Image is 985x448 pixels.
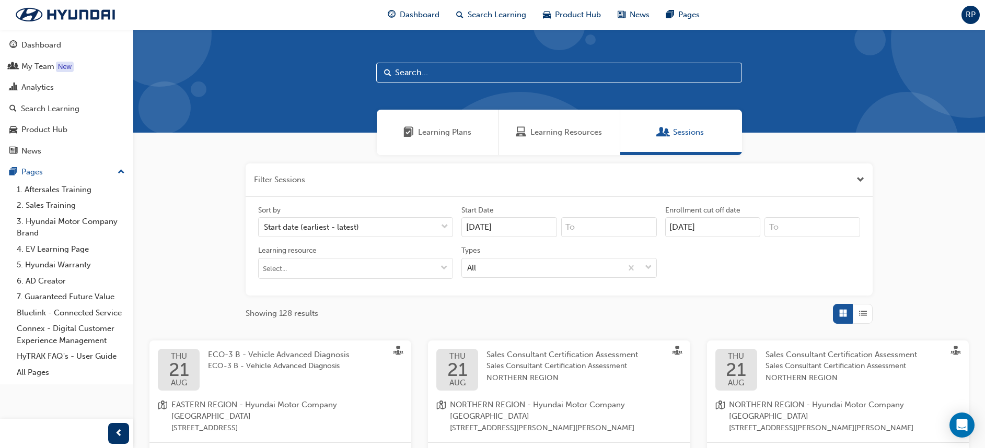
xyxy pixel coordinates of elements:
[951,346,960,358] span: sessionType_FACE_TO_FACE-icon
[13,289,129,305] a: 7. Guaranteed Future Value
[461,217,557,237] input: Start Date
[673,126,704,138] span: Sessions
[630,9,650,21] span: News
[543,8,551,21] span: car-icon
[259,258,453,278] input: Learning resourcetoggle menu
[729,399,960,422] span: NORTHERN REGION - Hyundai Motor Company [GEOGRAPHIC_DATA]
[9,125,17,135] span: car-icon
[13,273,129,289] a: 6. AD Creator
[658,126,669,138] span: Sessions
[388,8,396,21] span: guage-icon
[208,360,350,372] span: ECO-3 B - Vehicle Advanced Diagnosis
[726,360,746,379] span: 21
[258,205,281,216] div: Sort by
[376,63,742,82] input: Search...
[169,352,189,360] span: THU
[436,349,681,391] a: THU21AUGSales Consultant Certification AssessmentSales Consultant Certification Assessment NORTHE...
[729,422,960,434] span: [STREET_ADDRESS][PERSON_NAME][PERSON_NAME]
[609,4,658,26] a: news-iconNews
[715,399,725,434] span: location-icon
[169,360,189,379] span: 21
[13,182,129,198] a: 1. Aftersales Training
[516,126,526,138] span: Learning Resources
[21,81,54,93] div: Analytics
[665,205,740,216] div: Enrollment cut off date
[665,217,761,237] input: Enrollment cut off date
[966,9,976,21] span: RP
[447,352,468,360] span: THU
[436,258,453,278] button: toggle menu
[403,126,414,138] span: Learning Plans
[258,245,317,256] div: Learning resource
[666,8,674,21] span: pages-icon
[13,364,129,381] a: All Pages
[115,427,123,440] span: prev-icon
[377,110,499,155] a: Learning PlansLearning Plans
[726,352,746,360] span: THU
[158,399,403,434] a: location-iconEASTERN REGION - Hyundai Motor Company [GEOGRAPHIC_DATA][STREET_ADDRESS]
[169,379,189,387] span: AUG
[859,308,867,320] span: List
[13,214,129,241] a: 3. Hyundai Motor Company Brand
[118,166,125,179] span: up-icon
[447,379,468,387] span: AUG
[620,110,742,155] a: SessionsSessions
[246,308,318,320] span: Showing 128 results
[21,124,67,136] div: Product Hub
[461,245,480,256] div: Types
[678,9,700,21] span: Pages
[9,41,17,50] span: guage-icon
[4,57,129,76] a: My Team
[949,412,975,438] div: Open Intercom Messenger
[961,6,980,24] button: RP
[461,205,494,216] div: Start Date
[13,197,129,214] a: 2. Sales Training
[158,399,167,434] span: location-icon
[673,346,682,358] span: sessionType_FACE_TO_FACE-icon
[21,166,43,178] div: Pages
[486,360,665,384] span: Sales Consultant Certification Assessment NORTHERN REGION
[5,4,125,26] a: Trak
[418,126,471,138] span: Learning Plans
[715,399,960,434] a: location-iconNORTHERN REGION - Hyundai Motor Company [GEOGRAPHIC_DATA][STREET_ADDRESS][PERSON_NAM...
[393,346,403,358] span: sessionType_FACE_TO_FACE-icon
[21,145,41,157] div: News
[856,174,864,186] button: Close the filter
[4,33,129,162] button: DashboardMy TeamAnalyticsSearch LearningProduct HubNews
[456,8,463,21] span: search-icon
[400,9,439,21] span: Dashboard
[4,99,129,119] a: Search Learning
[530,126,602,138] span: Learning Resources
[764,217,860,237] input: To
[21,39,61,51] div: Dashboard
[658,4,708,26] a: pages-iconPages
[436,399,681,434] a: location-iconNORTHERN REGION - Hyundai Motor Company [GEOGRAPHIC_DATA][STREET_ADDRESS][PERSON_NAM...
[447,360,468,379] span: 21
[56,62,74,72] div: Tooltip anchor
[766,360,944,384] span: Sales Consultant Certification Assessment NORTHERN REGION
[766,350,917,359] span: Sales Consultant Certification Assessment
[715,349,960,391] a: THU21AUGSales Consultant Certification AssessmentSales Consultant Certification Assessment NORTHE...
[379,4,448,26] a: guage-iconDashboard
[9,147,17,156] span: news-icon
[21,61,54,73] div: My Team
[208,350,350,359] span: ECO-3 B - Vehicle Advanced Diagnosis
[171,422,403,434] span: [STREET_ADDRESS]
[171,399,403,422] span: EASTERN REGION - Hyundai Motor Company [GEOGRAPHIC_DATA]
[441,264,448,273] span: down-icon
[450,422,681,434] span: [STREET_ADDRESS][PERSON_NAME][PERSON_NAME]
[4,142,129,161] a: News
[441,220,448,234] span: down-icon
[4,36,129,55] a: Dashboard
[13,348,129,364] a: HyTRAK FAQ's - User Guide
[448,4,535,26] a: search-iconSearch Learning
[9,83,17,92] span: chart-icon
[158,349,403,391] a: THU21AUGECO-3 B - Vehicle Advanced DiagnosisECO-3 B - Vehicle Advanced Diagnosis
[618,8,625,21] span: news-icon
[384,67,391,79] span: Search
[486,350,638,359] span: Sales Consultant Certification Assessment
[645,261,652,275] span: down-icon
[450,399,681,422] span: NORTHERN REGION - Hyundai Motor Company [GEOGRAPHIC_DATA]
[561,217,657,237] input: To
